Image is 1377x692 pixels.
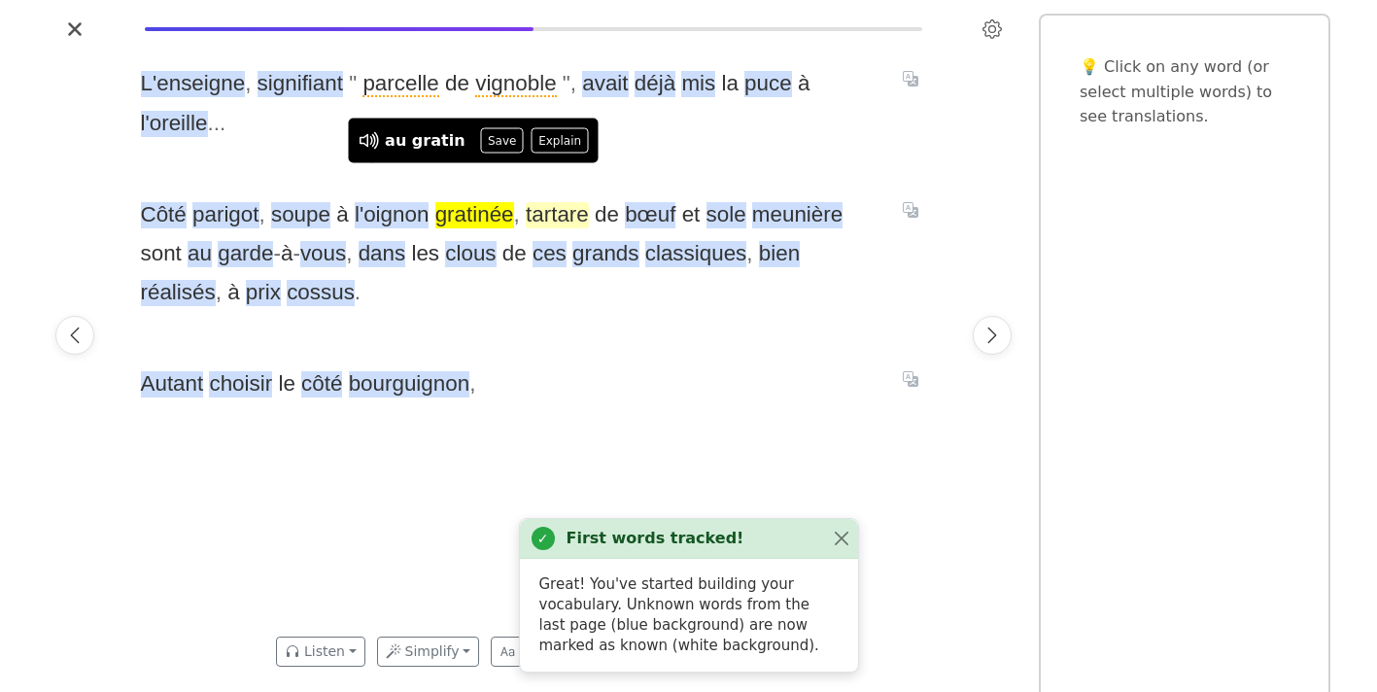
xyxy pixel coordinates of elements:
span: avait [582,71,628,97]
button: Explain [532,128,589,154]
span: de [502,241,527,267]
span: , [346,241,352,265]
span: à [281,241,293,267]
span: , [746,241,752,265]
button: Settings [977,14,1008,45]
span: sont [141,241,182,267]
button: Close [59,14,90,45]
span: ✓ [537,529,549,549]
button: Close [832,529,852,549]
span: grands [572,241,638,267]
span: signifiant [258,71,343,97]
button: Simplify [377,637,480,667]
span: , [570,71,576,95]
span: Autant [141,371,204,398]
button: Save [481,128,524,154]
span: , [469,371,475,396]
span: gratinée [435,202,514,228]
button: Translate sentence [895,197,926,221]
button: Listen [276,637,365,667]
button: Next page [973,316,1012,355]
span: dans [359,241,406,267]
button: Previous page [55,316,94,355]
div: Reading progress [145,27,922,31]
span: - [273,241,280,265]
span: prix [246,280,281,306]
span: bœuf [625,202,675,228]
span: L'enseigne [141,71,246,97]
span: , [216,280,222,304]
span: les [411,241,439,267]
span: côté [301,371,342,398]
span: réalisés [141,280,216,306]
strong: First words tracked! [567,527,744,550]
span: " [349,71,357,95]
span: . [214,111,220,135]
span: à [227,280,239,306]
span: Côté [141,202,187,228]
span: sole [706,202,746,228]
span: - [293,241,299,265]
span: vignoble [475,71,556,97]
div: Great! You've started building your vocabulary. Unknown words from the last page (blue background... [520,559,858,672]
span: à [336,202,348,228]
span: . [208,111,214,135]
span: le [278,371,294,398]
span: la [721,71,738,97]
span: l'oignon [355,202,430,228]
span: bourguignon [349,371,470,398]
span: garde [218,241,273,267]
span: bien [759,241,800,267]
span: tartare [526,202,589,228]
span: au [188,241,212,267]
span: à [798,71,809,97]
span: de [595,202,619,228]
span: l'oreille [141,111,208,137]
div: au gratin [385,129,465,153]
span: , [259,202,265,226]
span: vous [300,241,346,267]
p: 💡 Click on any word (or select multiple words) to see translations. [1080,54,1290,129]
span: parcelle [362,71,438,97]
button: Translate sentence [895,367,926,391]
span: clous [445,241,496,267]
span: et [682,202,701,228]
button: Large [491,637,577,667]
span: , [245,71,251,95]
span: soupe [271,202,330,228]
span: de [445,71,469,97]
span: . [220,111,225,135]
span: choisir [209,371,272,398]
span: cossus [287,280,355,306]
span: mis [681,71,715,97]
span: classiques [645,241,747,267]
span: parigot [192,202,258,228]
span: . [355,280,361,304]
span: puce [744,71,792,97]
span: , [514,202,520,226]
button: Translate sentence [895,67,926,90]
span: ces [533,241,567,267]
span: déjà [635,71,675,97]
span: meunière [752,202,843,228]
span: " [563,71,570,95]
